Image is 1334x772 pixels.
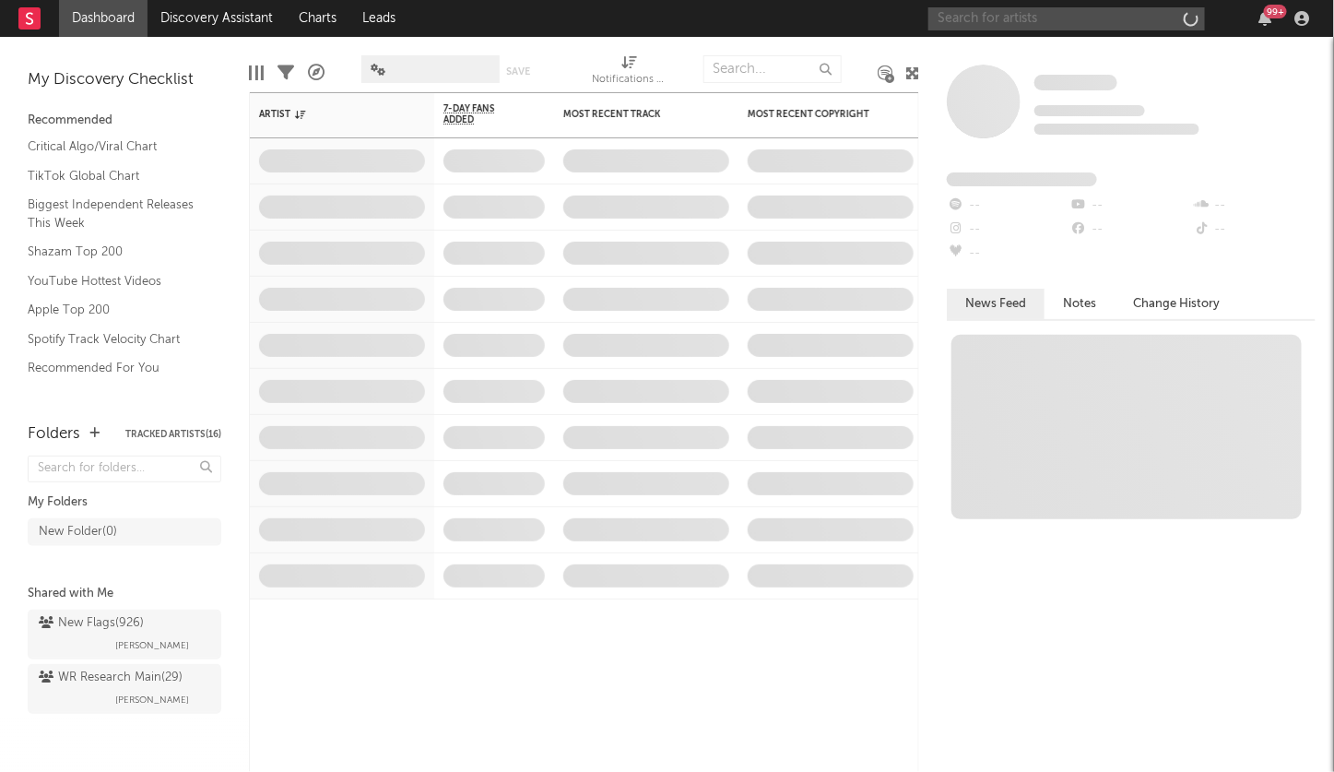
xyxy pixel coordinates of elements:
[39,667,183,689] div: WR Research Main ( 29 )
[1264,5,1287,18] div: 99 +
[1034,105,1145,116] span: Tracking Since: [DATE]
[28,137,203,157] a: Critical Algo/Viral Chart
[308,46,325,100] div: A&R Pipeline
[1115,289,1238,319] button: Change History
[748,109,886,120] div: Most Recent Copyright
[1193,218,1316,242] div: --
[593,69,667,91] div: Notifications (Artist)
[947,242,1069,266] div: --
[28,456,221,482] input: Search for folders...
[1258,11,1271,26] button: 99+
[28,518,221,546] a: New Folder(0)
[1034,124,1199,135] span: 0 fans last week
[1193,194,1316,218] div: --
[125,430,221,439] button: Tracked Artists(16)
[443,103,517,125] span: 7-Day Fans Added
[947,218,1069,242] div: --
[28,242,203,262] a: Shazam Top 200
[1045,289,1115,319] button: Notes
[1034,75,1117,90] span: Some Artist
[28,271,203,291] a: YouTube Hottest Videos
[28,69,221,91] div: My Discovery Checklist
[28,664,221,714] a: WR Research Main(29)[PERSON_NAME]
[39,612,144,635] div: New Flags ( 926 )
[28,387,203,425] a: TikTok Videos Assistant / Last 7 Days - Top
[563,109,702,120] div: Most Recent Track
[928,7,1205,30] input: Search for artists
[39,521,117,543] div: New Folder ( 0 )
[28,492,221,514] div: My Folders
[947,289,1045,319] button: News Feed
[28,610,221,659] a: New Flags(926)[PERSON_NAME]
[947,194,1069,218] div: --
[1034,74,1117,92] a: Some Artist
[249,46,264,100] div: Edit Columns
[28,110,221,132] div: Recommended
[28,583,221,605] div: Shared with Me
[259,109,397,120] div: Artist
[277,46,294,100] div: Filters
[593,46,667,100] div: Notifications (Artist)
[115,689,189,711] span: [PERSON_NAME]
[1069,218,1192,242] div: --
[28,358,203,378] a: Recommended For You
[28,423,80,445] div: Folders
[947,172,1097,186] span: Fans Added by Platform
[28,329,203,350] a: Spotify Track Velocity Chart
[28,166,203,186] a: TikTok Global Chart
[703,55,842,83] input: Search...
[506,66,530,77] button: Save
[28,195,203,232] a: Biggest Independent Releases This Week
[28,300,203,320] a: Apple Top 200
[1069,194,1192,218] div: --
[115,635,189,657] span: [PERSON_NAME]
